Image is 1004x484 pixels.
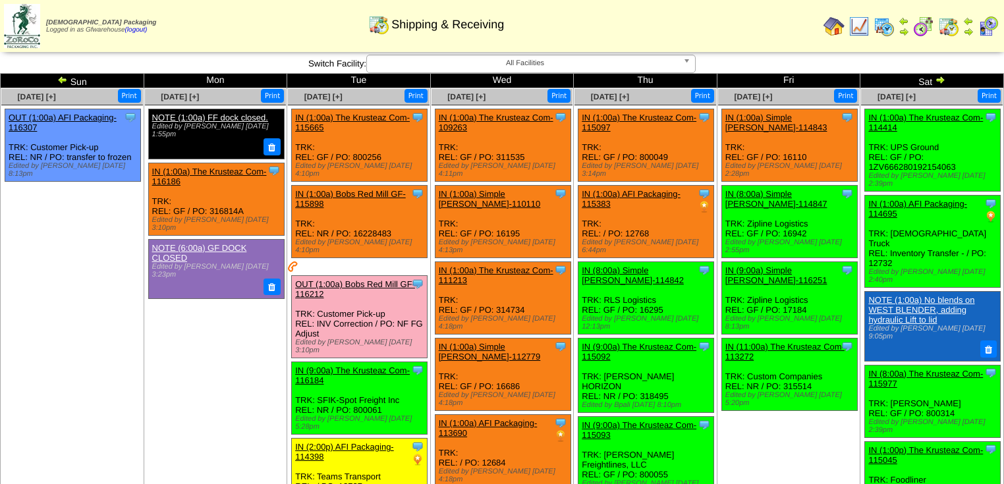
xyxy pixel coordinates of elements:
[582,420,696,440] a: IN (9:00a) The Krusteaz Com-115093
[841,263,854,277] img: Tooltip
[725,113,827,132] a: IN (1:00a) Simple [PERSON_NAME]-114843
[721,262,857,335] div: TRK: Zipline Logistics REL: GF / PO: 17184
[582,401,713,409] div: Edited by Bpali [DATE] 8:10pm
[938,16,959,37] img: calendarinout.gif
[582,315,713,331] div: Edited by [PERSON_NAME] [DATE] 12:13pm
[717,74,860,88] td: Fri
[439,113,553,132] a: IN (1:00a) The Krusteaz Com-109263
[698,187,711,200] img: Tooltip
[963,26,974,37] img: arrowright.gif
[698,418,711,431] img: Tooltip
[725,391,857,407] div: Edited by [PERSON_NAME] [DATE] 5:20pm
[411,363,424,377] img: Tooltip
[578,262,714,335] div: TRK: RLS Logistics REL: GF / PO: 16295
[868,199,967,219] a: IN (1:00a) AFI Packaging-114695
[698,263,711,277] img: Tooltip
[368,14,389,35] img: calendarinout.gif
[698,200,711,213] img: PO
[725,265,827,285] a: IN (9:00a) Simple [PERSON_NAME]-116251
[288,261,298,272] img: Customer has been contacted and delivery has been arranged
[372,55,678,71] span: All Facilities
[582,238,713,254] div: Edited by [PERSON_NAME] [DATE] 6:44pm
[144,74,287,88] td: Mon
[725,315,857,331] div: Edited by [PERSON_NAME] [DATE] 8:13pm
[152,122,279,138] div: Edited by [PERSON_NAME] [DATE] 1:55pm
[868,172,1000,188] div: Edited by [PERSON_NAME] [DATE] 2:39pm
[899,26,909,37] img: arrowright.gif
[823,16,845,37] img: home.gif
[4,4,40,48] img: zoroco-logo-small.webp
[152,243,247,263] a: NOTE (6:00a) GF DOCK CLOSED
[849,16,870,37] img: line_graph.gif
[287,74,431,88] td: Tue
[980,340,997,358] button: Delete Note
[439,162,571,178] div: Edited by [PERSON_NAME] [DATE] 4:11pm
[582,265,684,285] a: IN (8:00a) Simple [PERSON_NAME]-114842
[430,74,574,88] td: Wed
[391,18,504,32] span: Shipping & Receiving
[435,262,571,335] div: TRK: REL: GF / PO: 314734
[1,74,144,88] td: Sun
[124,111,137,124] img: Tooltip
[264,279,281,296] button: Delete Note
[411,187,424,200] img: Tooltip
[439,468,571,483] div: Edited by [PERSON_NAME] [DATE] 4:18pm
[304,92,343,101] a: [DATE] [+]
[554,263,567,277] img: Tooltip
[292,109,428,182] div: TRK: REL: GF / PO: 800256
[868,369,983,389] a: IN (8:00a) The Krusteaz Com-115977
[868,268,1000,284] div: Edited by [PERSON_NAME] [DATE] 2:40pm
[860,74,1004,88] td: Sat
[963,16,974,26] img: arrowleft.gif
[721,186,857,258] div: TRK: Zipline Logistics REL: GF / PO: 16942
[411,111,424,124] img: Tooltip
[295,279,415,299] a: OUT (1:00a) Bobs Red Mill GF-116212
[447,92,486,101] span: [DATE] [+]
[725,342,845,362] a: IN (11:00a) The Krusteaz Com-113272
[865,196,1001,288] div: TRK: [DEMOGRAPHIC_DATA] Truck REL: Inventory Transfer - / PO: 12732
[292,362,428,435] div: TRK: SFIK-Spot Freight Inc REL: NR / PO: 800061
[984,197,997,210] img: Tooltip
[578,186,714,258] div: TRK: REL: / PO: 12768
[935,74,945,85] img: arrowright.gif
[978,16,999,37] img: calendarcustomer.gif
[439,238,571,254] div: Edited by [PERSON_NAME] [DATE] 4:13pm
[574,74,717,88] td: Thu
[578,338,714,413] div: TRK: [PERSON_NAME] HORIZON REL: NR / PO: 318495
[868,445,983,465] a: IN (1:00p) The Krusteaz Com-115045
[295,162,427,178] div: Edited by [PERSON_NAME] [DATE] 4:10pm
[125,26,148,34] a: (logout)
[913,16,934,37] img: calendarblend.gif
[554,340,567,353] img: Tooltip
[582,342,696,362] a: IN (9:00a) The Krusteaz Com-115092
[698,111,711,124] img: Tooltip
[295,113,410,132] a: IN (1:00a) The Krusteaz Com-115665
[865,109,1001,192] div: TRK: UPS Ground REL: GF / PO: 1ZV666280192154063
[978,89,1001,103] button: Print
[698,340,711,353] img: Tooltip
[435,109,571,182] div: TRK: REL: GF / PO: 311535
[725,162,857,178] div: Edited by [PERSON_NAME] [DATE] 2:28pm
[435,338,571,411] div: TRK: REL: GF / PO: 16686
[152,263,279,279] div: Edited by [PERSON_NAME] [DATE] 3:23pm
[582,113,696,132] a: IN (1:00a) The Krusteaz Com-115097
[292,186,428,258] div: TRK: REL: NR / PO: 16228483
[874,16,895,37] img: calendarprod.gif
[439,391,571,407] div: Edited by [PERSON_NAME] [DATE] 4:18pm
[899,16,909,26] img: arrowleft.gif
[984,210,997,223] img: PO
[18,92,56,101] a: [DATE] [+]
[868,418,1000,434] div: Edited by [PERSON_NAME] [DATE] 2:39pm
[295,338,427,354] div: Edited by [PERSON_NAME] [DATE] 3:10pm
[841,111,854,124] img: Tooltip
[148,163,284,235] div: TRK: REL: GF / PO: 316814A
[439,265,553,285] a: IN (1:00a) The Krusteaz Com-111213
[267,164,281,177] img: Tooltip
[878,92,916,101] span: [DATE] [+]
[439,342,541,362] a: IN (1:00a) Simple [PERSON_NAME]-112779
[725,238,857,254] div: Edited by [PERSON_NAME] [DATE] 2:55pm
[554,416,567,429] img: Tooltip
[868,113,983,132] a: IN (1:00a) The Krusteaz Com-114414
